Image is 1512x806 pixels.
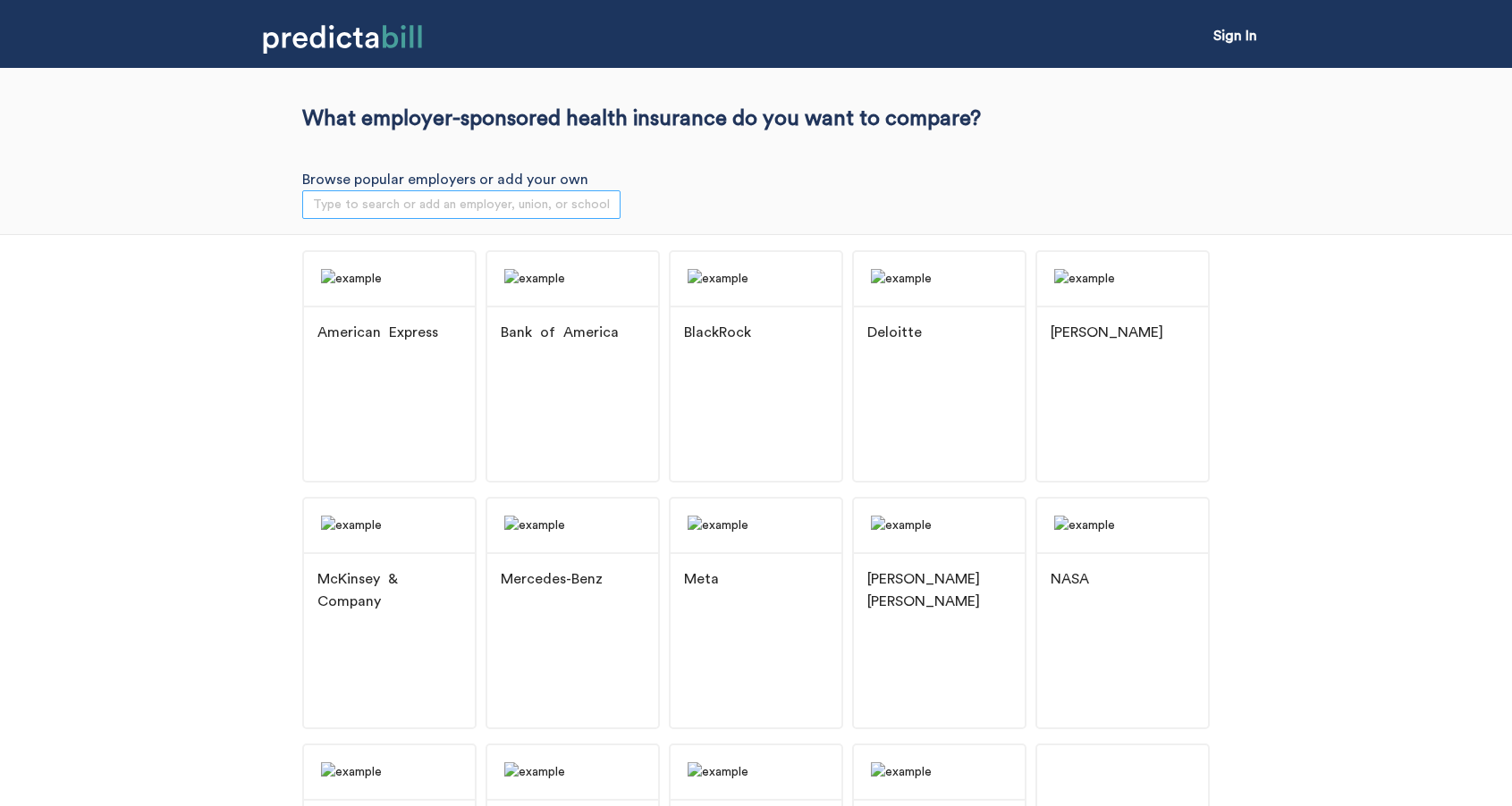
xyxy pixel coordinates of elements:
img: example [487,252,658,306]
img: example [304,745,475,799]
p: Browse popular employers or add your own [302,172,1210,188]
div: Mercedes-Benz [501,568,603,591]
p: What employer-sponsored health insurance do you want to compare? [302,105,1210,133]
div: McKinsey & Company [317,568,460,613]
img: example [854,499,1025,552]
div: Bank of America [501,322,619,344]
img: example [1037,252,1208,306]
img: example [487,499,658,552]
div: BlackRock [684,322,751,344]
img: example [671,745,841,799]
img: example [487,745,658,799]
img: example [1037,499,1208,552]
a: Sign In [1213,29,1257,43]
img: example [854,745,1025,799]
div: NASA [1051,568,1089,591]
div: Deloitte [867,322,922,344]
img: example [304,499,475,552]
img: example [854,252,1025,306]
div: American Express [317,322,438,344]
div: Meta [684,568,719,591]
img: example [671,252,841,306]
div: [PERSON_NAME] [PERSON_NAME] [867,568,1010,613]
img: example [671,499,841,552]
img: example [304,252,475,306]
div: [PERSON_NAME] [1051,322,1163,344]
